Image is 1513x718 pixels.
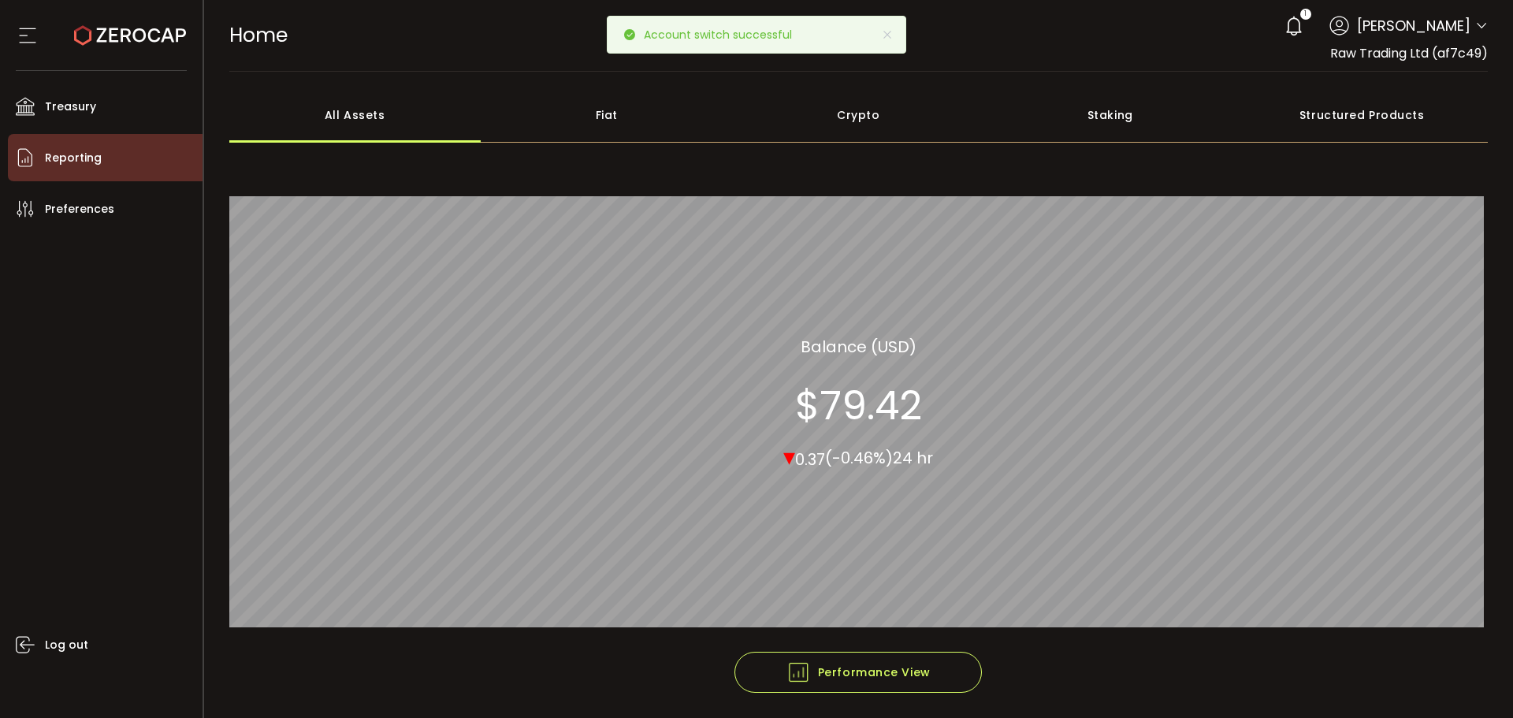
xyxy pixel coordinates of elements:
[644,29,805,40] p: Account switch successful
[45,147,102,169] span: Reporting
[481,87,733,143] div: Fiat
[984,87,1236,143] div: Staking
[45,198,114,221] span: Preferences
[733,87,985,143] div: Crypto
[801,334,916,358] section: Balance (USD)
[1236,87,1489,143] div: Structured Products
[229,87,481,143] div: All Assets
[45,634,88,657] span: Log out
[734,652,982,693] button: Performance View
[786,660,931,684] span: Performance View
[795,381,922,429] section: $79.42
[783,439,795,473] span: ▾
[795,448,825,470] span: 0.37
[45,95,96,118] span: Treasury
[1434,642,1513,718] iframe: Chat Widget
[229,21,288,49] span: Home
[893,447,933,469] span: 24 hr
[1357,15,1470,36] span: [PERSON_NAME]
[1304,9,1307,20] span: 1
[825,447,893,469] span: (-0.46%)
[1330,44,1488,62] span: Raw Trading Ltd (af7c49)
